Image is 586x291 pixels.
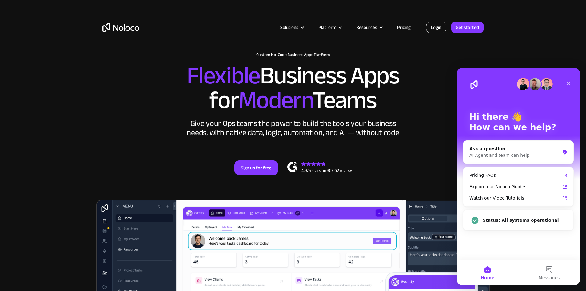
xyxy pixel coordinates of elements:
div: Give your Ops teams the power to build the tools your business needs, with native data, logic, au... [185,119,401,137]
div: Solutions [273,23,311,31]
div: Resources [356,23,377,31]
div: Platform [318,23,336,31]
iframe: Intercom live chat [457,68,580,285]
h2: Business Apps for Teams [102,63,484,113]
span: Modern [238,77,313,123]
div: Resources [349,23,389,31]
div: Platform [311,23,349,31]
a: Get started [451,22,484,33]
a: Pricing [389,23,418,31]
div: Solutions [280,23,298,31]
a: Sign up for free [234,160,278,175]
span: Flexible [187,53,260,99]
a: Login [426,22,446,33]
a: home [102,23,139,32]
